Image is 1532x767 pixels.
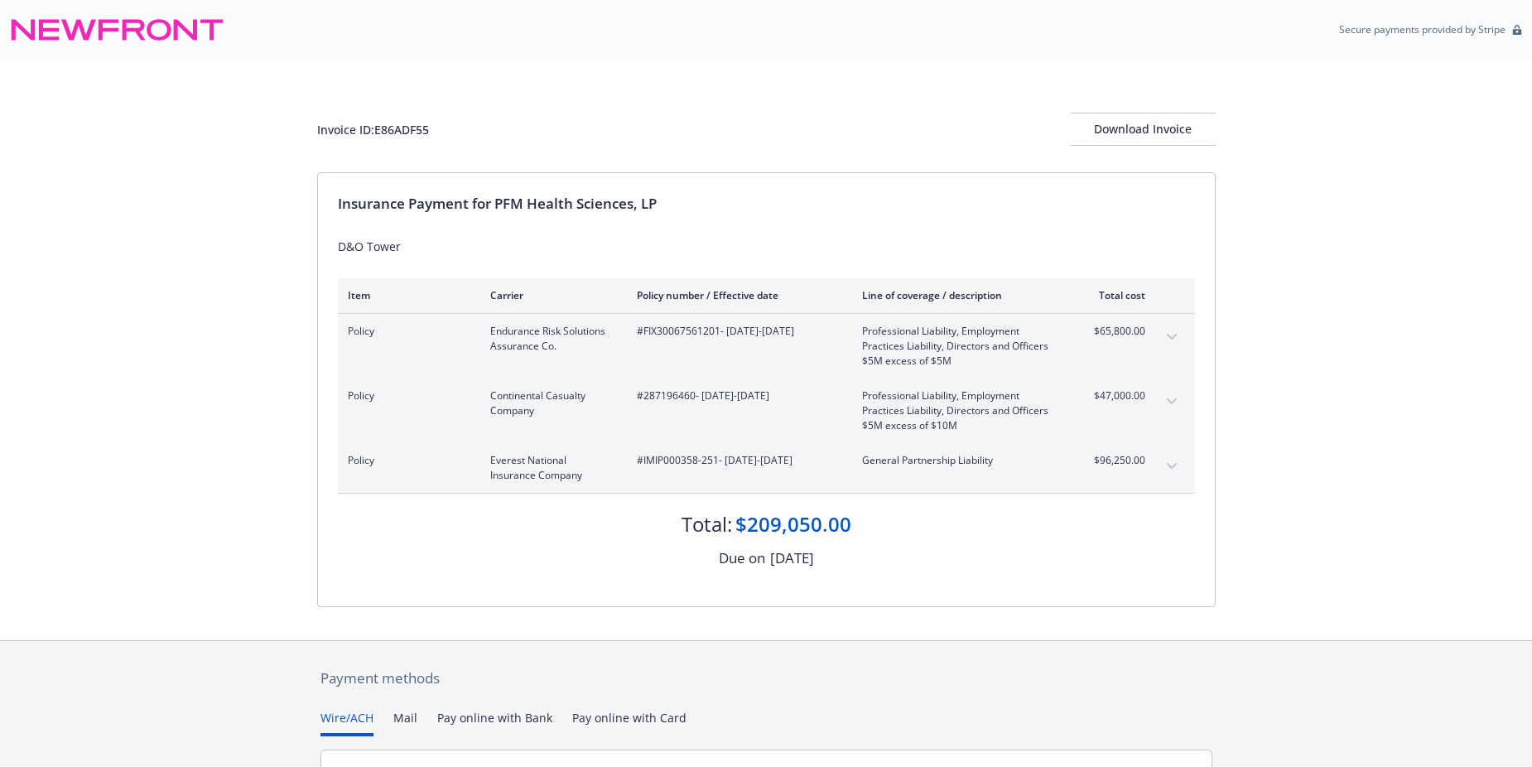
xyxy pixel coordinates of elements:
[1159,324,1185,350] button: expand content
[1083,288,1145,302] div: Total cost
[1159,388,1185,415] button: expand content
[348,324,464,339] span: Policy
[637,288,836,302] div: Policy number / Effective date
[338,379,1195,443] div: PolicyContinental Casualty Company#287196460- [DATE]-[DATE]Professional Liability, Employment Pra...
[1083,453,1145,468] span: $96,250.00
[770,548,814,569] div: [DATE]
[862,388,1057,433] span: Professional Liability, Employment Practices Liability, Directors and Officers $5M excess of $10M
[1339,22,1506,36] p: Secure payments provided by Stripe
[490,453,610,483] span: Everest National Insurance Company
[719,548,765,569] div: Due on
[437,709,552,736] button: Pay online with Bank
[1071,113,1216,146] button: Download Invoice
[1159,453,1185,480] button: expand content
[317,121,429,138] div: Invoice ID: E86ADF55
[1071,113,1216,145] div: Download Invoice
[338,193,1195,215] div: Insurance Payment for PFM Health Sciences, LP
[490,388,610,418] span: Continental Casualty Company
[862,453,1057,468] span: General Partnership Liability
[393,709,417,736] button: Mail
[862,324,1057,369] span: Professional Liability, Employment Practices Liability, Directors and Officers $5M excess of $5M
[862,288,1057,302] div: Line of coverage / description
[338,443,1195,493] div: PolicyEverest National Insurance Company#IMIP000358-251- [DATE]-[DATE]General Partnership Liabili...
[637,388,836,403] span: #287196460 - [DATE]-[DATE]
[572,709,687,736] button: Pay online with Card
[320,709,373,736] button: Wire/ACH
[320,668,1212,689] div: Payment methods
[490,288,610,302] div: Carrier
[348,388,464,403] span: Policy
[490,324,610,354] span: Endurance Risk Solutions Assurance Co.
[1083,388,1145,403] span: $47,000.00
[735,510,851,538] div: $209,050.00
[637,453,836,468] span: #IMIP000358-251 - [DATE]-[DATE]
[348,288,464,302] div: Item
[338,314,1195,379] div: PolicyEndurance Risk Solutions Assurance Co.#FIX30067561201- [DATE]-[DATE]Professional Liability,...
[682,510,732,538] div: Total:
[637,324,836,339] span: #FIX30067561201 - [DATE]-[DATE]
[338,238,1195,255] div: D&O Tower
[348,453,464,468] span: Policy
[1083,324,1145,339] span: $65,800.00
